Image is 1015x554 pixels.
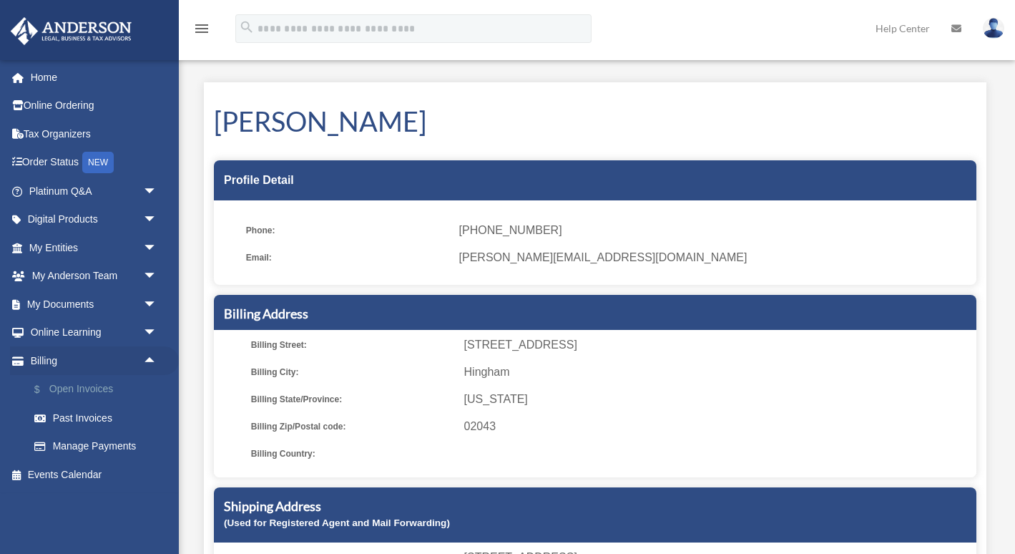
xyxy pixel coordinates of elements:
[10,63,179,92] a: Home
[143,262,172,291] span: arrow_drop_down
[143,205,172,235] span: arrow_drop_down
[464,389,971,409] span: [US_STATE]
[20,432,179,461] a: Manage Payments
[251,444,454,464] span: Billing Country:
[464,417,971,437] span: 02043
[459,220,966,240] span: [PHONE_NUMBER]
[224,497,966,515] h5: Shipping Address
[214,102,976,140] h1: [PERSON_NAME]
[464,362,971,382] span: Hingham
[193,20,210,37] i: menu
[20,404,179,432] a: Past Invoices
[10,233,179,262] a: My Entitiesarrow_drop_down
[246,220,449,240] span: Phone:
[10,262,179,291] a: My Anderson Teamarrow_drop_down
[10,177,179,205] a: Platinum Q&Aarrow_drop_down
[143,319,172,348] span: arrow_drop_down
[10,92,179,120] a: Online Ordering
[10,460,179,489] a: Events Calendar
[464,335,971,355] span: [STREET_ADDRESS]
[239,19,255,35] i: search
[224,517,450,528] small: (Used for Registered Agent and Mail Forwarding)
[6,17,136,45] img: Anderson Advisors Platinum Portal
[251,335,454,355] span: Billing Street:
[251,362,454,382] span: Billing City:
[10,346,179,375] a: Billingarrow_drop_up
[10,148,179,178] a: Order StatusNEW
[10,319,179,347] a: Online Learningarrow_drop_down
[224,305,966,323] h5: Billing Address
[251,417,454,437] span: Billing Zip/Postal code:
[10,290,179,319] a: My Documentsarrow_drop_down
[143,177,172,206] span: arrow_drop_down
[246,248,449,268] span: Email:
[82,152,114,173] div: NEW
[143,290,172,319] span: arrow_drop_down
[20,375,179,404] a: $Open Invoices
[983,18,1004,39] img: User Pic
[193,25,210,37] a: menu
[214,160,976,200] div: Profile Detail
[10,120,179,148] a: Tax Organizers
[459,248,966,268] span: [PERSON_NAME][EMAIL_ADDRESS][DOMAIN_NAME]
[251,389,454,409] span: Billing State/Province:
[143,233,172,263] span: arrow_drop_down
[143,346,172,376] span: arrow_drop_up
[42,381,49,399] span: $
[10,205,179,234] a: Digital Productsarrow_drop_down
